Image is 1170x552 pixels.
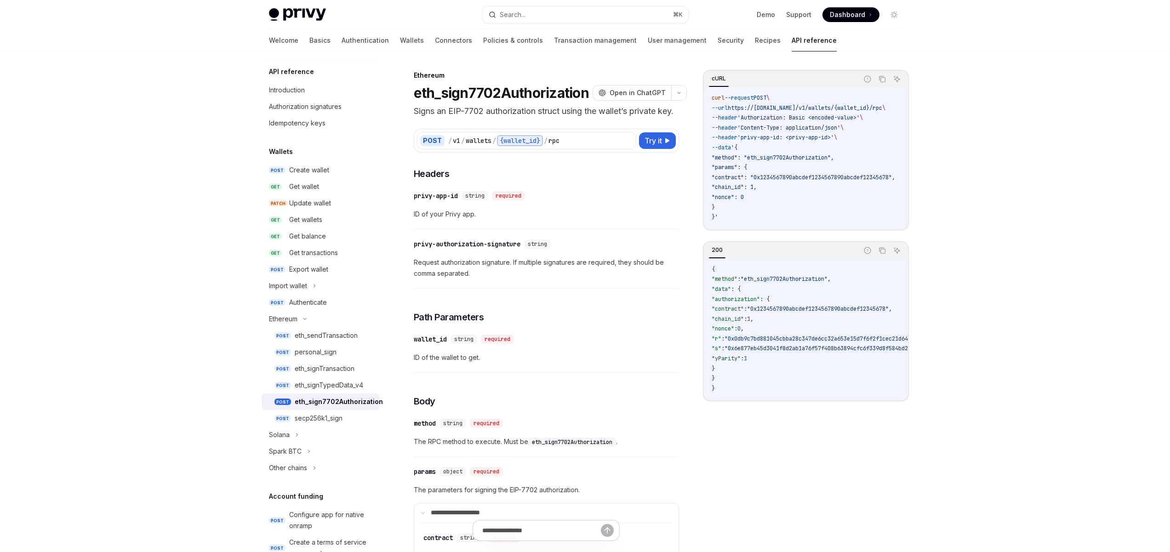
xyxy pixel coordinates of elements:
span: : [744,305,747,313]
span: string [528,240,547,248]
span: , [889,305,892,313]
button: Search...⌘K [482,6,688,23]
span: }' [712,213,718,221]
div: required [492,191,525,200]
span: curl [712,94,725,102]
a: PATCHUpdate wallet [262,195,379,211]
span: POST [269,545,285,552]
span: ⌘ K [673,11,683,18]
span: "data" [712,285,731,293]
span: PATCH [269,200,287,207]
span: POST [274,398,291,405]
span: POST [269,517,285,524]
button: Ethereum [262,311,379,327]
span: string [443,420,462,427]
a: GETGet transactions [262,245,379,261]
a: Idempotency keys [262,115,379,131]
div: Solana [269,429,290,440]
span: 'Authorization: Basic <encoded-value>' [737,114,860,121]
div: required [481,335,514,344]
span: } [712,365,715,372]
button: Import wallet [262,278,379,294]
span: 1 [747,315,750,323]
span: Request authorization signature. If multiple signatures are required, they should be comma separa... [414,257,679,279]
span: : [737,275,741,283]
span: GET [269,216,282,223]
div: Create wallet [289,165,329,176]
div: POST [420,135,445,146]
span: --header [712,124,737,131]
div: Get balance [289,231,326,242]
span: : { [760,296,770,303]
a: POSTCreate wallet [262,162,379,178]
span: POST [753,94,766,102]
a: Recipes [755,29,781,51]
a: Policies & controls [483,29,543,51]
div: / [492,136,496,145]
button: Send message [601,524,614,537]
div: Introduction [269,85,305,96]
span: { [712,266,715,273]
a: API reference [792,29,837,51]
span: "contract" [712,305,744,313]
div: Ethereum [269,313,297,324]
a: POSTpersonal_sign [262,344,379,360]
div: Search... [500,9,525,20]
a: POSTConfigure app for native onramp [262,506,379,534]
div: v1 [453,136,460,145]
span: "method" [712,275,737,283]
span: "eth_sign7702Authorization" [741,275,828,283]
a: Support [786,10,811,19]
h1: eth_sign7702Authorization [414,85,589,101]
a: Security [718,29,744,51]
a: Demo [757,10,775,19]
div: Get wallets [289,214,322,225]
a: POSTeth_sign7702Authorization [262,393,379,410]
span: "nonce": 0 [712,193,744,201]
span: The RPC method to execute. Must be . [414,436,679,447]
div: Other chains [269,462,307,473]
button: Other chains [262,460,379,476]
div: Get wallet [289,181,319,192]
h5: Wallets [269,146,293,157]
button: Ask AI [891,245,903,256]
a: Welcome [269,29,298,51]
button: Solana [262,427,379,443]
div: Idempotency keys [269,118,325,129]
span: Dashboard [830,10,865,19]
span: Open in ChatGPT [610,88,666,97]
span: 0 [737,325,741,332]
span: "params": { [712,164,747,171]
div: required [470,419,503,428]
div: Get transactions [289,247,338,258]
span: 1 [744,355,747,362]
span: "s" [712,345,721,352]
span: POST [274,365,291,372]
div: {wallet_id} [497,135,543,146]
span: string [454,336,474,343]
div: eth_signTypedData_v4 [295,380,363,391]
span: --header [712,114,737,121]
a: POSTExport wallet [262,261,379,278]
span: \ [840,124,844,131]
p: Signs an EIP-7702 authorization struct using the wallet’s private key. [414,105,679,118]
span: , [741,325,744,332]
span: "contract": "0x1234567890abcdef1234567890abcdef12345678", [712,174,895,181]
a: Dashboard [822,7,879,22]
span: "0x1234567890abcdef1234567890abcdef12345678" [747,305,889,313]
span: : [741,355,744,362]
span: --url [712,104,728,112]
span: GET [269,233,282,240]
h5: Account funding [269,491,323,502]
span: "0x6e877eb45d3041f8d2ab1a76f57f408b63894cfc6f339d8f584bd26efceae308" [725,345,943,352]
span: "chain_id" [712,315,744,323]
span: POST [269,266,285,273]
span: --header [712,134,737,141]
span: : [721,335,725,342]
span: } [712,385,715,392]
span: POST [274,382,291,389]
a: Authorization signatures [262,98,379,115]
span: "authorization" [712,296,760,303]
a: Transaction management [554,29,637,51]
div: Spark BTC [269,446,302,457]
